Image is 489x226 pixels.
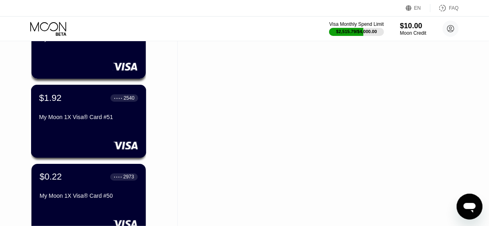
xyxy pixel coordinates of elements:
div: Visa Monthly Spend Limit$2,515.79/$4,000.00 [329,21,384,36]
div: EN [414,5,421,11]
div: $2,515.79 / $4,000.00 [336,29,377,34]
div: EN [406,4,430,12]
div: $1.92● ● ● ●2540My Moon 1X Visa® Card #51 [31,85,146,157]
div: $10.00Moon Credit [400,22,426,36]
div: ● ● ● ● [114,97,122,99]
div: My Moon 1X Visa® Card #50 [40,193,138,199]
div: FAQ [449,5,459,11]
div: $1.92 [39,93,62,103]
div: Visa Monthly Spend Limit [329,21,384,27]
div: 2973 [123,174,134,180]
div: FAQ [430,4,459,12]
div: Moon Credit [400,30,426,36]
div: $10.00 [400,22,426,30]
div: My Moon 1X Visa® Card #51 [39,114,138,121]
iframe: Кнопка запуска окна обмена сообщениями [457,194,483,220]
div: $0.22 [40,172,62,182]
div: 2540 [124,95,134,101]
div: ● ● ● ● [114,176,122,178]
div: $0.13● ● ● ●2361My Moon 1X Visa® Card #52 [31,6,146,79]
